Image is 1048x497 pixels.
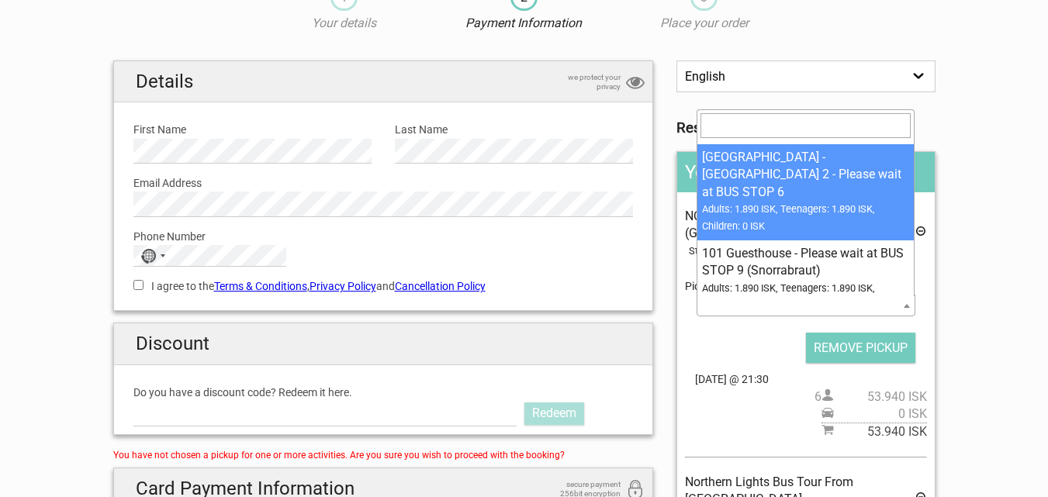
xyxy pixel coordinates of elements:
span: NORTHERN LIGHTS AND STARGAZING (Guided in 10 languages) [685,209,900,240]
span: 53.940 ISK [834,423,927,440]
a: Terms & Conditions [214,280,307,292]
label: First Name [133,121,372,138]
input: REMOVE PICKUP [806,333,915,363]
label: Do you have a discount code? Redeem it here. [133,384,634,401]
label: Email Address [133,174,634,192]
span: 6 person(s) [815,388,927,406]
div: Standard rate [689,243,926,260]
span: 53.940 ISK [834,388,927,406]
a: Privacy Policy [310,280,376,292]
span: we protect your privacy [543,73,621,91]
p: Payment Information [434,15,614,32]
div: Adults: 1.890 ISK, Teenagers: 1.890 ISK, Children: 0 ISK [702,280,909,315]
span: Pickup price [821,406,927,423]
span: Subtotal [821,423,927,440]
h3: Reserved for [676,119,935,136]
p: Place your order [614,15,794,32]
div: [GEOGRAPHIC_DATA] - [GEOGRAPHIC_DATA] 2 - Please wait at BUS STOP 6 [702,149,909,201]
span: 0 ISK [834,406,927,423]
span: [DATE] @ 21:30 [685,371,926,388]
h2: Details [114,61,653,102]
label: Phone Number [133,228,634,245]
button: Selected country [134,246,173,266]
h2: Discount [114,323,653,364]
span: Pickup: [685,280,766,293]
label: I agree to the , and [133,278,634,295]
p: Your details [254,15,434,32]
div: You have not chosen a pickup for one or more activities. Are you sure you wish to proceed with th... [113,447,654,464]
a: Cancellation Policy [395,280,486,292]
i: privacy protection [626,73,645,94]
label: Last Name [395,121,633,138]
a: Redeem [524,402,584,424]
div: Adults: 1.890 ISK, Teenagers: 1.890 ISK, Children: 0 ISK [702,201,909,236]
button: Open LiveChat chat widget [178,24,197,43]
p: We're away right now. Please check back later! [22,27,175,40]
h2: Your Order [677,152,934,192]
div: 101 Guesthouse - Please wait at BUS STOP 9 (Snorrabraut) [702,245,909,280]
